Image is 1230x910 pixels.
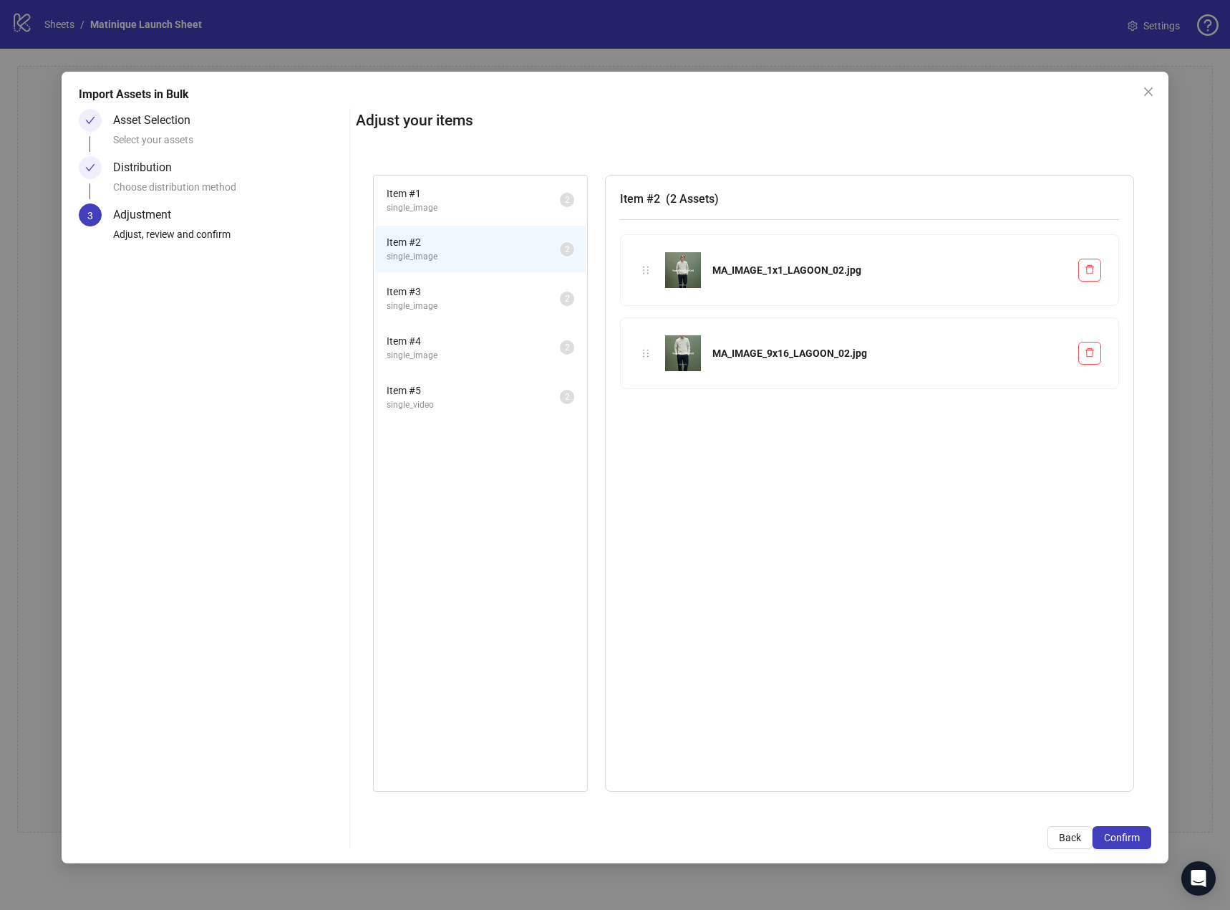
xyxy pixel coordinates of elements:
span: check [85,163,95,173]
span: 2 [565,392,570,402]
span: check [85,115,95,125]
div: Select your assets [113,132,344,156]
div: MA_IMAGE_9x16_LAGOON_02.jpg [712,345,1067,361]
span: holder [641,348,651,358]
span: single_image [387,300,560,313]
div: Open Intercom Messenger [1181,861,1216,896]
span: Back [1059,832,1081,843]
div: Asset Selection [113,109,202,132]
h2: Adjust your items [356,109,1151,133]
span: Item # 1 [387,186,560,201]
div: MA_IMAGE_1x1_LAGOON_02.jpg [712,262,1067,278]
button: Confirm [1093,826,1151,849]
span: close [1143,86,1154,97]
span: ( 2 Assets ) [666,192,719,206]
img: MA_IMAGE_1x1_LAGOON_02.jpg [665,252,701,288]
sup: 2 [560,242,574,257]
span: Item # 2 [387,234,560,250]
span: 2 [565,195,570,205]
span: 3 [87,210,93,221]
span: single_image [387,250,560,264]
h3: Item # 2 [620,190,1119,208]
div: Choose distribution method [113,179,344,203]
span: single_video [387,398,560,412]
span: single_image [387,349,560,363]
span: 2 [565,294,570,304]
span: 2 [565,244,570,254]
span: delete [1085,264,1095,274]
button: Back [1047,826,1093,849]
span: 2 [565,343,570,353]
div: Adjust, review and confirm [113,226,344,251]
span: delete [1085,348,1095,358]
div: Adjustment [113,203,183,226]
button: Delete [1078,342,1101,365]
span: Item # 3 [387,284,560,300]
div: holder [638,262,654,278]
span: single_image [387,201,560,215]
span: Item # 4 [387,333,560,349]
span: Confirm [1104,832,1140,843]
button: Delete [1078,259,1101,282]
div: Distribution [113,156,183,179]
sup: 2 [560,390,574,404]
img: MA_IMAGE_9x16_LAGOON_02.jpg [665,335,701,371]
sup: 2 [560,193,574,207]
span: Item # 5 [387,383,560,398]
button: Close [1137,80,1160,103]
sup: 2 [560,292,574,306]
div: Import Assets in Bulk [79,86,1151,103]
sup: 2 [560,340,574,355]
span: holder [641,265,651,275]
div: holder [638,345,654,361]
